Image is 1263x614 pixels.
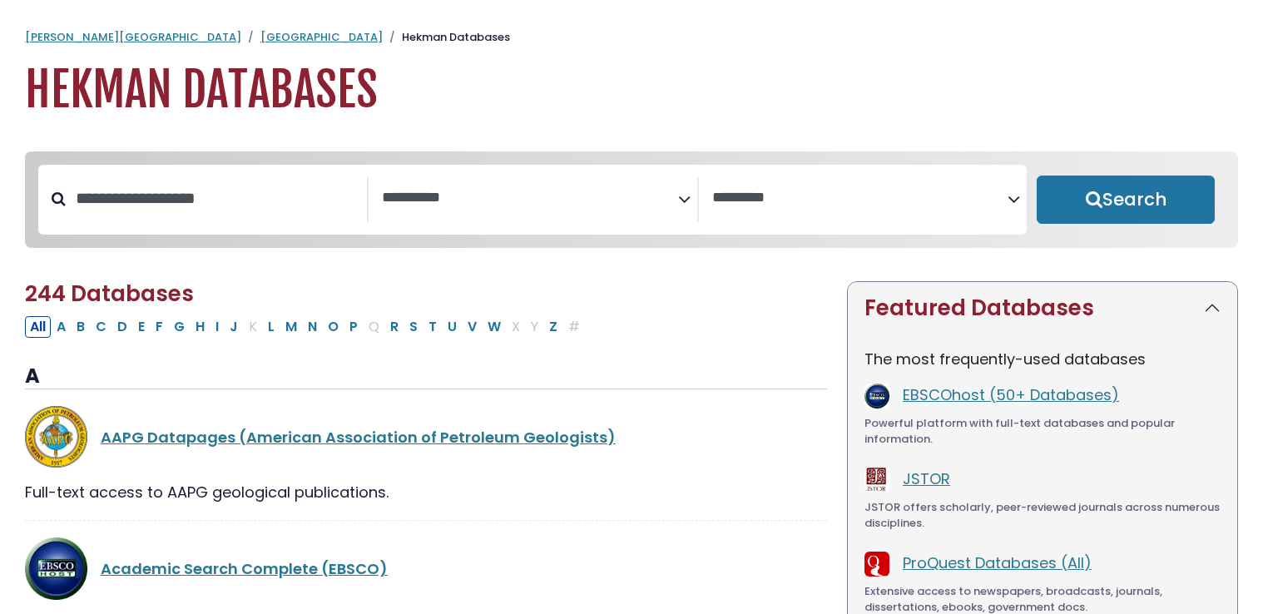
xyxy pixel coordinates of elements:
input: Search database by title or keyword [66,185,367,212]
button: Filter Results Z [544,316,562,338]
a: ProQuest Databases (All) [903,552,1092,573]
div: Powerful platform with full-text databases and popular information. [864,415,1221,448]
div: JSTOR offers scholarly, peer-reviewed journals across numerous disciplines. [864,499,1221,532]
button: Filter Results N [303,316,322,338]
button: Filter Results D [112,316,132,338]
button: Filter Results J [225,316,243,338]
h1: Hekman Databases [25,62,1238,118]
button: Filter Results R [385,316,404,338]
button: Filter Results L [263,316,280,338]
button: Filter Results B [72,316,90,338]
button: Filter Results O [323,316,344,338]
p: The most frequently-used databases [864,348,1221,370]
button: Filter Results E [133,316,150,338]
button: Filter Results S [404,316,423,338]
button: Filter Results U [443,316,462,338]
button: Submit for Search Results [1037,176,1215,224]
button: Filter Results T [423,316,442,338]
button: Filter Results F [151,316,168,338]
button: Filter Results H [191,316,210,338]
a: EBSCOhost (50+ Databases) [903,384,1119,405]
button: Filter Results V [463,316,482,338]
a: AAPG Datapages (American Association of Petroleum Geologists) [101,427,616,448]
nav: breadcrumb [25,29,1238,46]
h3: A [25,364,827,389]
a: [PERSON_NAME][GEOGRAPHIC_DATA] [25,29,241,45]
span: 244 Databases [25,279,194,309]
button: Filter Results I [210,316,224,338]
button: Filter Results M [280,316,302,338]
button: All [25,316,51,338]
button: Filter Results G [169,316,190,338]
button: Filter Results C [91,316,111,338]
a: JSTOR [903,468,950,489]
div: Alpha-list to filter by first letter of database name [25,315,587,336]
div: Full-text access to AAPG geological publications. [25,481,827,503]
textarea: Search [382,190,678,207]
li: Hekman Databases [383,29,510,46]
button: Filter Results W [483,316,506,338]
a: [GEOGRAPHIC_DATA] [260,29,383,45]
textarea: Search [712,190,1008,207]
button: Featured Databases [848,282,1237,334]
button: Filter Results A [52,316,71,338]
a: Academic Search Complete (EBSCO) [101,558,388,579]
nav: Search filters [25,151,1238,248]
button: Filter Results P [344,316,363,338]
